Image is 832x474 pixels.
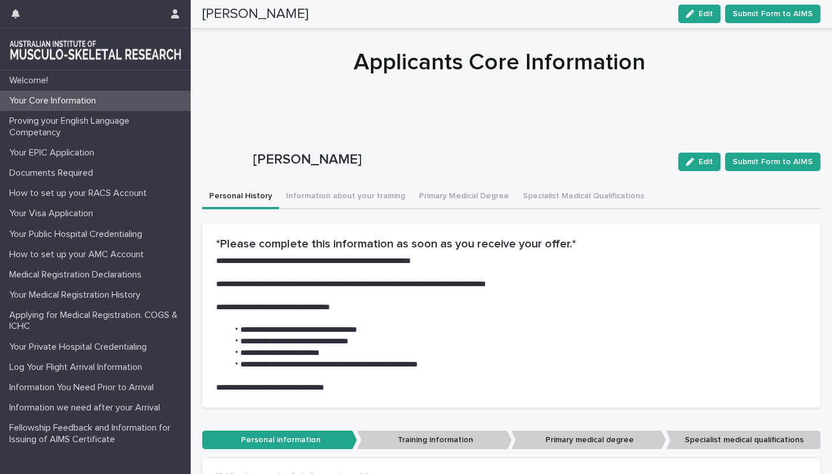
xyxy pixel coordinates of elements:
[733,156,813,168] span: Submit Form to AIMS
[279,185,412,209] button: Information about your training
[678,153,720,171] button: Edit
[412,185,516,209] button: Primary Medical Degree
[5,188,156,199] p: How to set up your RACS Account
[5,95,105,106] p: Your Core Information
[5,229,151,240] p: Your Public Hospital Credentialing
[9,38,181,61] img: 1xcjEmqDTcmQhduivVBy
[357,431,512,450] p: Training information
[5,269,151,280] p: Medical Registration Declarations
[253,151,669,168] p: [PERSON_NAME]
[5,342,156,353] p: Your Private Hospital Credentialing
[5,382,163,393] p: Information You Need Prior to Arrival
[202,431,357,450] p: Personal information
[5,168,102,179] p: Documents Required
[725,153,820,171] button: Submit Form to AIMS
[5,423,191,445] p: Fellowship Feedback and Information for Issuing of AIMS Certificate
[5,310,191,332] p: Applying for Medical Registration. COGS & ICHC
[216,49,782,76] h1: Applicants Core Information
[511,431,666,450] p: Primary medical degree
[5,75,57,86] p: Welcome!
[5,362,151,373] p: Log Your Flight Arrival Information
[5,290,150,301] p: Your Medical Registration History
[5,147,103,158] p: Your EPIC Application
[666,431,821,450] p: Specialist medical qualifications
[202,185,279,209] button: Personal History
[699,158,713,166] span: Edit
[516,185,651,209] button: Specialist Medical Qualifications
[5,402,169,413] p: Information we need after your Arrival
[5,208,102,219] p: Your Visa Application
[5,116,191,138] p: Proving your English Language Competancy
[5,249,153,260] p: How to set up your AMC Account
[216,237,807,251] h2: *Please complete this information as soon as you receive your offer.*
